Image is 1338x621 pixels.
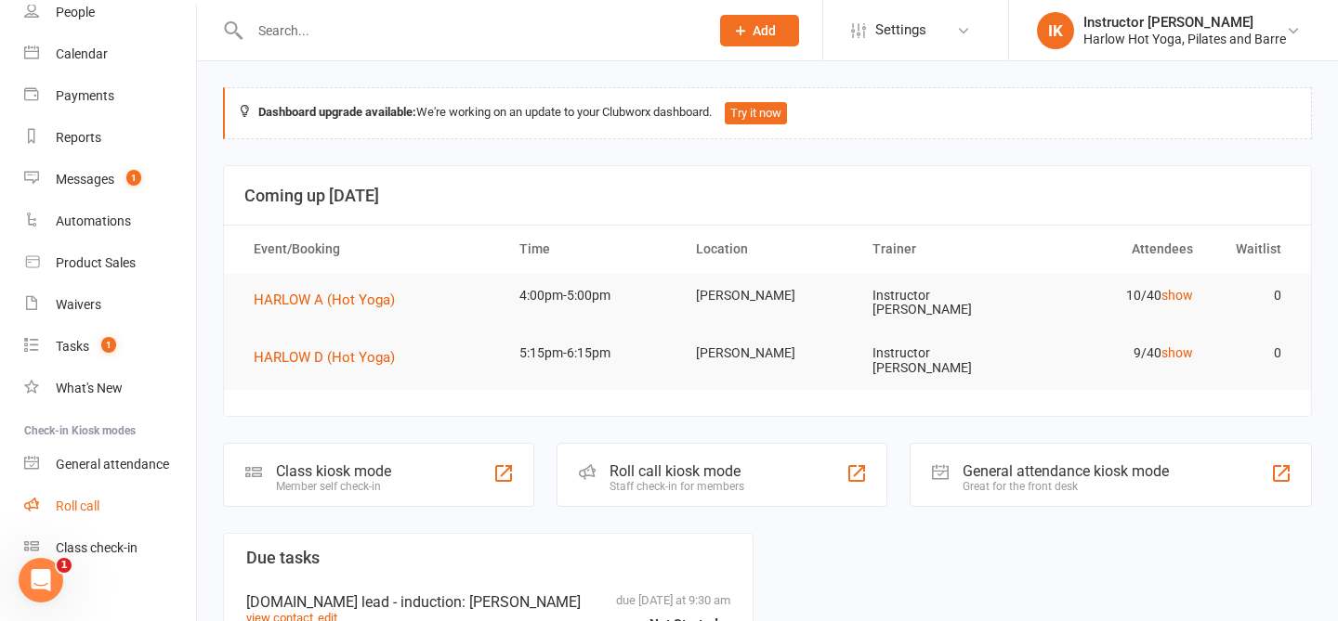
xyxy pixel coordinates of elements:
td: 10/40 [1032,274,1209,317]
th: Event/Booking [237,226,503,273]
div: IK [1037,12,1074,49]
td: 0 [1210,274,1298,317]
div: Roll call kiosk mode [610,462,744,480]
a: Payments [24,75,196,117]
div: Reports [56,130,101,145]
span: Add [753,23,776,38]
div: People [56,5,95,19]
a: Automations [24,201,196,242]
td: [PERSON_NAME] [679,274,856,317]
div: Tasks [56,339,89,354]
span: HARLOW A (Hot Yoga) [254,291,395,308]
span: Settings [875,9,926,51]
a: What's New [24,368,196,409]
a: show [1161,288,1193,303]
div: Product Sales [56,255,136,270]
button: Add [720,15,799,46]
th: Location [679,226,856,273]
a: Waivers [24,284,196,326]
div: What's New [56,381,123,395]
td: 0 [1210,331,1298,375]
div: Great for the front desk [963,480,1169,493]
a: Messages 1 [24,159,196,201]
div: Instructor [PERSON_NAME] [1083,14,1286,31]
td: 4:00pm-5:00pm [503,274,679,317]
div: Waivers [56,297,101,312]
div: Messages [56,172,114,187]
div: Member self check-in [276,480,391,493]
div: We're working on an update to your Clubworx dashboard. [223,87,1312,139]
div: [DOMAIN_NAME] lead - induction [246,593,730,611]
div: Payments [56,88,114,103]
button: Try it now [725,102,787,124]
h3: Coming up [DATE] [244,187,1291,205]
th: Trainer [856,226,1032,273]
th: Time [503,226,679,273]
iframe: Intercom live chat [19,558,63,602]
td: Instructor [PERSON_NAME] [856,331,1032,390]
strong: Dashboard upgrade available: [258,105,416,119]
td: 5:15pm-6:15pm [503,331,679,375]
a: show [1161,345,1193,360]
a: Calendar [24,33,196,75]
button: HARLOW A (Hot Yoga) [254,289,408,311]
div: Harlow Hot Yoga, Pilates and Barre [1083,31,1286,47]
div: Automations [56,213,131,228]
span: 1 [101,337,116,353]
a: Tasks 1 [24,326,196,368]
th: Waitlist [1210,226,1298,273]
a: Reports [24,117,196,159]
div: Class check-in [56,540,138,555]
h3: Due tasks [246,549,730,567]
div: Staff check-in for members [610,480,744,493]
a: General attendance kiosk mode [24,444,196,485]
td: 9/40 [1032,331,1209,375]
div: Roll call [56,498,99,513]
a: Roll call [24,485,196,527]
span: HARLOW D (Hot Yoga) [254,349,395,366]
th: Attendees [1032,226,1209,273]
input: Search... [244,18,696,44]
div: General attendance kiosk mode [963,462,1169,480]
div: General attendance [56,457,169,472]
div: Calendar [56,46,108,61]
span: 1 [126,170,141,186]
td: [PERSON_NAME] [679,331,856,375]
button: HARLOW D (Hot Yoga) [254,346,408,369]
span: : [PERSON_NAME] [462,593,581,611]
a: Class kiosk mode [24,527,196,569]
div: Class kiosk mode [276,462,391,480]
a: Product Sales [24,242,196,284]
td: Instructor [PERSON_NAME] [856,274,1032,332]
span: 1 [57,558,72,573]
